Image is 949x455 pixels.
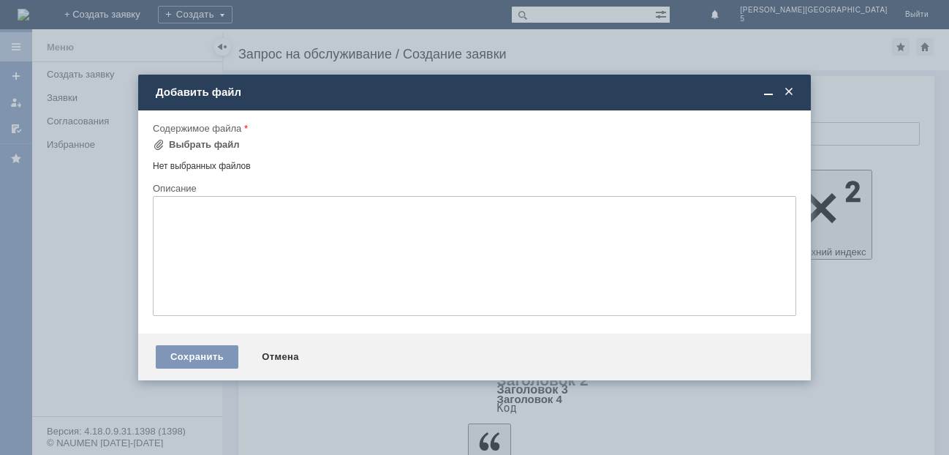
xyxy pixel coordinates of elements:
div: Добавить файл [156,86,796,99]
div: по факту приемки расхождений не обнаружено [6,6,213,29]
span: Закрыть [782,86,796,99]
div: Выбрать файл [169,139,240,151]
div: Описание [153,184,793,193]
div: Содержимое файла [153,124,793,133]
div: Нет выбранных файлов [153,155,796,172]
span: Свернуть (Ctrl + M) [761,86,776,99]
